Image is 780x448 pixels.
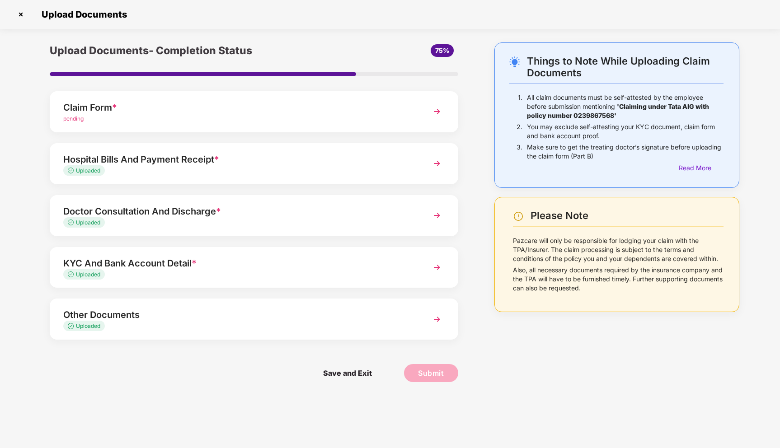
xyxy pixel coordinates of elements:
img: svg+xml;base64,PHN2ZyBpZD0iTmV4dCIgeG1sbnM9Imh0dHA6Ly93d3cudzMub3JnLzIwMDAvc3ZnIiB3aWR0aD0iMzYiIG... [429,155,445,172]
img: svg+xml;base64,PHN2ZyB4bWxucz0iaHR0cDovL3d3dy53My5vcmcvMjAwMC9zdmciIHdpZHRoPSIxMy4zMzMiIGhlaWdodD... [68,271,76,277]
img: svg+xml;base64,PHN2ZyB4bWxucz0iaHR0cDovL3d3dy53My5vcmcvMjAwMC9zdmciIHdpZHRoPSIyNC4wOTMiIGhlaWdodD... [509,56,520,67]
div: Read More [679,163,724,173]
div: Doctor Consultation And Discharge [63,204,413,219]
p: Make sure to get the treating doctor’s signature before uploading the claim form (Part B) [527,143,724,161]
div: Claim Form [63,100,413,115]
div: Upload Documents- Completion Status [50,42,322,59]
p: You may exclude self-attesting your KYC document, claim form and bank account proof. [527,122,724,140]
span: Uploaded [76,219,100,226]
div: KYC And Bank Account Detail [63,256,413,271]
img: svg+xml;base64,PHN2ZyB4bWxucz0iaHR0cDovL3d3dy53My5vcmcvMjAwMC9zdmciIHdpZHRoPSIxMy4zMzMiIGhlaWdodD... [68,323,76,329]
p: 2. [517,122,522,140]
span: Save and Exit [314,364,381,382]
p: Also, all necessary documents required by the insurance company and the TPA will have to be furni... [513,266,724,293]
span: Uploaded [76,167,100,174]
img: svg+xml;base64,PHN2ZyBpZD0iTmV4dCIgeG1sbnM9Imh0dHA6Ly93d3cudzMub3JnLzIwMDAvc3ZnIiB3aWR0aD0iMzYiIG... [429,259,445,275]
span: Upload Documents [33,9,132,20]
p: All claim documents must be self-attested by the employee before submission mentioning [527,93,724,120]
img: svg+xml;base64,PHN2ZyBpZD0iTmV4dCIgeG1sbnM9Imh0dHA6Ly93d3cudzMub3JnLzIwMDAvc3ZnIiB3aWR0aD0iMzYiIG... [429,311,445,327]
span: pending [63,115,84,122]
img: svg+xml;base64,PHN2ZyB4bWxucz0iaHR0cDovL3d3dy53My5vcmcvMjAwMC9zdmciIHdpZHRoPSIxMy4zMzMiIGhlaWdodD... [68,168,76,173]
img: svg+xml;base64,PHN2ZyBpZD0iV2FybmluZ18tXzI0eDI0IiBkYXRhLW5hbWU9Ildhcm5pbmcgLSAyNHgyNCIgeG1sbnM9Im... [513,211,524,222]
b: 'Claiming under Tata AIG with policy number 0239867568' [527,103,709,119]
img: svg+xml;base64,PHN2ZyBpZD0iQ3Jvc3MtMzJ4MzIiIHhtbG5zPSJodHRwOi8vd3d3LnczLm9yZy8yMDAwL3N2ZyIgd2lkdG... [14,7,28,22]
span: Uploaded [76,271,100,278]
p: 1. [518,93,522,120]
p: 3. [517,143,522,161]
div: Other Documents [63,308,413,322]
span: 75% [435,47,449,54]
img: svg+xml;base64,PHN2ZyB4bWxucz0iaHR0cDovL3d3dy53My5vcmcvMjAwMC9zdmciIHdpZHRoPSIxMy4zMzMiIGhlaWdodD... [68,219,76,225]
div: Things to Note While Uploading Claim Documents [527,55,724,79]
span: Uploaded [76,322,100,329]
div: Please Note [531,210,724,222]
img: svg+xml;base64,PHN2ZyBpZD0iTmV4dCIgeG1sbnM9Imh0dHA6Ly93d3cudzMub3JnLzIwMDAvc3ZnIiB3aWR0aD0iMzYiIG... [429,207,445,224]
button: Submit [404,364,458,382]
div: Hospital Bills And Payment Receipt [63,152,413,167]
img: svg+xml;base64,PHN2ZyBpZD0iTmV4dCIgeG1sbnM9Imh0dHA6Ly93d3cudzMub3JnLzIwMDAvc3ZnIiB3aWR0aD0iMzYiIG... [429,103,445,120]
p: Pazcare will only be responsible for lodging your claim with the TPA/Insurer. The claim processin... [513,236,724,263]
